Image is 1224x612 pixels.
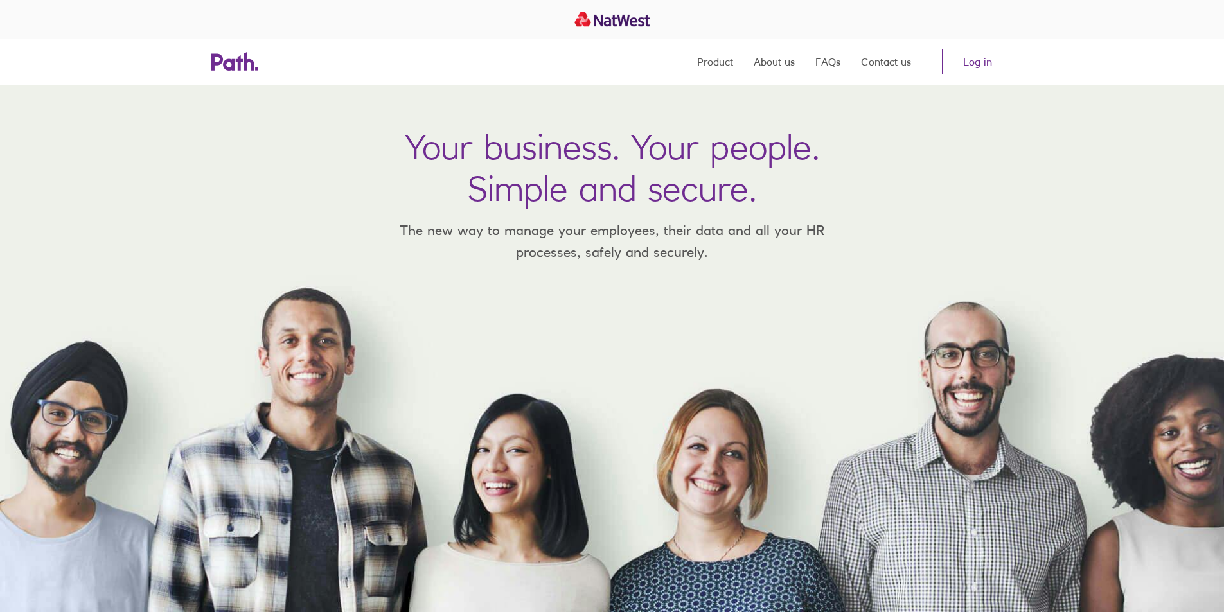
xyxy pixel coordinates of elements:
a: Contact us [861,39,911,85]
a: About us [754,39,795,85]
a: Product [697,39,733,85]
a: FAQs [815,39,840,85]
p: The new way to manage your employees, their data and all your HR processes, safely and securely. [381,220,844,263]
a: Log in [942,49,1013,74]
h1: Your business. Your people. Simple and secure. [405,126,820,209]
